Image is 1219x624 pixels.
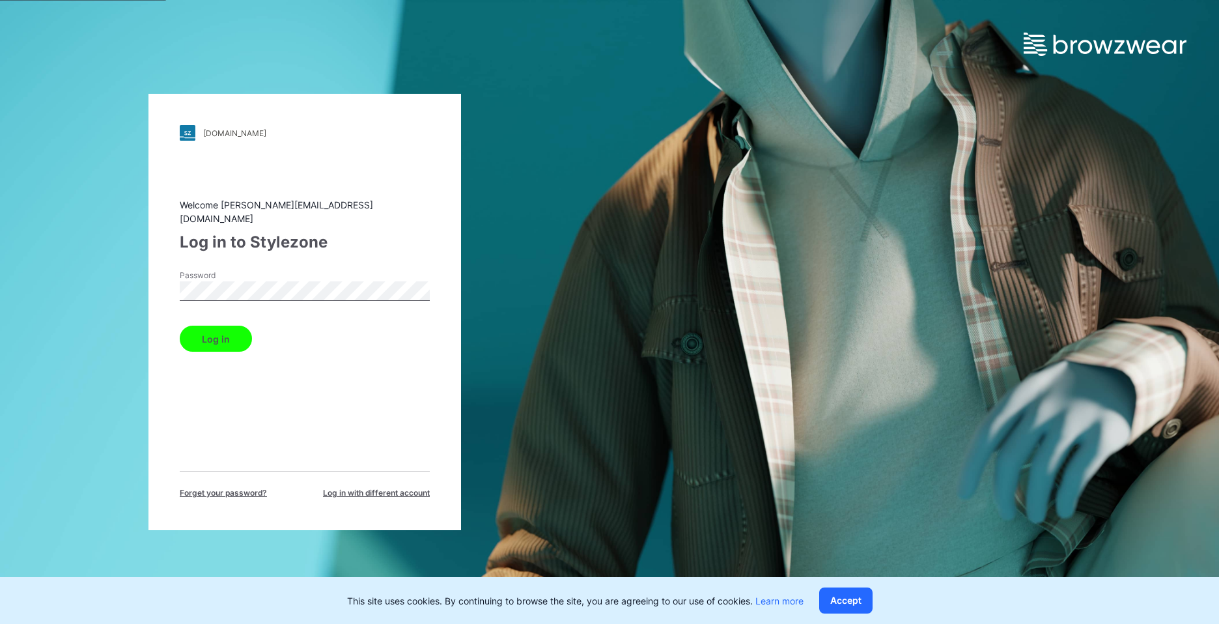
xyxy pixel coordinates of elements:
[347,594,804,608] p: This site uses cookies. By continuing to browse the site, you are agreeing to our use of cookies.
[180,487,267,499] span: Forget your password?
[180,125,195,141] img: stylezone-logo.562084cfcfab977791bfbf7441f1a819.svg
[180,326,252,352] button: Log in
[180,125,430,141] a: [DOMAIN_NAME]
[1024,33,1186,56] img: browzwear-logo.e42bd6dac1945053ebaf764b6aa21510.svg
[755,595,804,606] a: Learn more
[323,487,430,499] span: Log in with different account
[180,270,271,281] label: Password
[203,128,266,138] div: [DOMAIN_NAME]
[180,198,430,225] div: Welcome [PERSON_NAME][EMAIL_ADDRESS][DOMAIN_NAME]
[180,231,430,254] div: Log in to Stylezone
[819,588,873,614] button: Accept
